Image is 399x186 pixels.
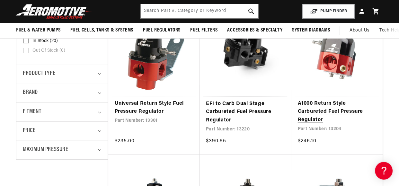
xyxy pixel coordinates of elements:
[292,27,330,34] span: System Diagrams
[23,145,68,155] span: Maximum Pressure
[16,27,61,34] span: Fuel & Water Pumps
[287,23,335,38] summary: System Diagrams
[185,23,222,38] summary: Fuel Filters
[23,69,55,78] span: Product type
[297,100,376,124] a: A1000 Return Style Carbureted Fuel Pressure Regulator
[190,27,217,34] span: Fuel Filters
[66,23,138,38] summary: Fuel Cells, Tanks & Systems
[350,28,370,33] span: About Us
[70,27,133,34] span: Fuel Cells, Tanks & Systems
[11,23,66,38] summary: Fuel & Water Pumps
[345,23,375,38] a: About Us
[14,4,94,19] img: Aeromotive
[23,88,38,97] span: Brand
[23,83,101,102] summary: Brand (0 selected)
[227,27,282,34] span: Accessories & Specialty
[23,102,101,121] summary: Fitment (0 selected)
[23,107,41,117] span: Fitment
[138,23,185,38] summary: Fuel Regulators
[23,140,101,159] summary: Maximum Pressure (0 selected)
[302,4,355,19] button: PUMP FINDER
[244,4,258,18] button: search button
[141,4,258,18] input: Search by Part Number, Category or Keyword
[115,100,193,116] a: Universal Return Style Fuel Pressure Regulator
[222,23,287,38] summary: Accessories & Specialty
[23,64,101,83] summary: Product type (0 selected)
[23,127,35,135] span: Price
[32,38,58,44] span: In stock (20)
[143,27,181,34] span: Fuel Regulators
[32,48,65,54] span: Out of stock (0)
[23,122,101,140] summary: Price
[206,100,285,125] a: EFI to Carb Dual Stage Carbureted Fuel Pressure Regulator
